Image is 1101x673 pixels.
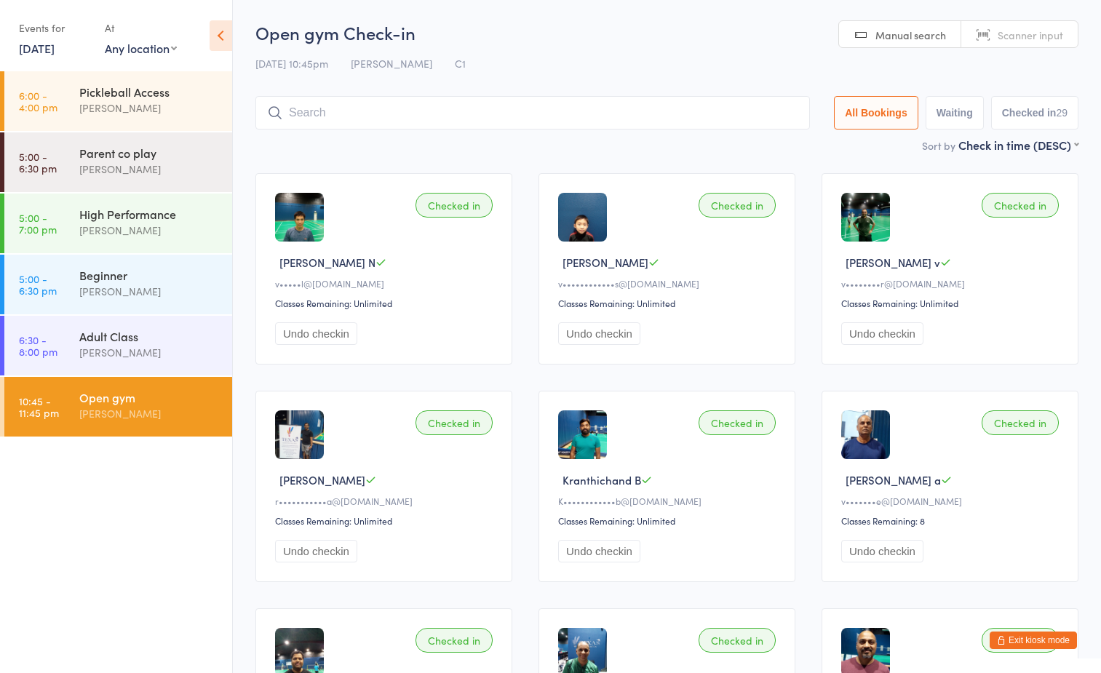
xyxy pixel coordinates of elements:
[922,138,955,153] label: Sort by
[105,16,177,40] div: At
[275,495,497,507] div: r•••••••••••a@[DOMAIN_NAME]
[255,20,1078,44] h2: Open gym Check-in
[79,222,220,239] div: [PERSON_NAME]
[841,297,1063,309] div: Classes Remaining: Unlimited
[275,193,324,242] img: image1672684738.png
[19,40,55,56] a: [DATE]
[255,56,328,71] span: [DATE] 10:45pm
[846,472,941,487] span: [PERSON_NAME] a
[841,193,890,242] img: image1672674746.png
[351,56,432,71] span: [PERSON_NAME]
[416,410,493,435] div: Checked in
[19,212,57,235] time: 5:00 - 7:00 pm
[19,151,57,174] time: 5:00 - 6:30 pm
[275,297,497,309] div: Classes Remaining: Unlimited
[79,389,220,405] div: Open gym
[79,161,220,178] div: [PERSON_NAME]
[4,316,232,375] a: 6:30 -8:00 pmAdult Class[PERSON_NAME]
[841,514,1063,527] div: Classes Remaining: 8
[991,96,1078,130] button: Checked in29
[841,277,1063,290] div: v••••••••r@[DOMAIN_NAME]
[279,255,375,270] span: [PERSON_NAME] N
[79,145,220,161] div: Parent co play
[699,410,776,435] div: Checked in
[275,514,497,527] div: Classes Remaining: Unlimited
[558,410,607,459] img: image1673312916.png
[982,193,1059,218] div: Checked in
[79,405,220,422] div: [PERSON_NAME]
[79,344,220,361] div: [PERSON_NAME]
[279,472,365,487] span: [PERSON_NAME]
[4,255,232,314] a: 5:00 -6:30 pmBeginner[PERSON_NAME]
[558,540,640,562] button: Undo checkin
[958,137,1078,153] div: Check in time (DESC)
[998,28,1063,42] span: Scanner input
[563,472,641,487] span: Kranthichand B
[841,410,890,459] img: image1683587935.png
[558,297,780,309] div: Classes Remaining: Unlimited
[841,540,923,562] button: Undo checkin
[19,334,57,357] time: 6:30 - 8:00 pm
[105,40,177,56] div: Any location
[79,283,220,300] div: [PERSON_NAME]
[79,84,220,100] div: Pickleball Access
[275,410,324,459] img: image1674090829.png
[926,96,984,130] button: Waiting
[79,100,220,116] div: [PERSON_NAME]
[982,410,1059,435] div: Checked in
[699,628,776,653] div: Checked in
[19,89,57,113] time: 6:00 - 4:00 pm
[4,132,232,192] a: 5:00 -6:30 pmParent co play[PERSON_NAME]
[416,628,493,653] div: Checked in
[19,16,90,40] div: Events for
[875,28,946,42] span: Manual search
[275,322,357,345] button: Undo checkin
[4,377,232,437] a: 10:45 -11:45 pmOpen gym[PERSON_NAME]
[275,540,357,562] button: Undo checkin
[982,628,1059,653] div: Checked in
[19,395,59,418] time: 10:45 - 11:45 pm
[255,96,810,130] input: Search
[4,71,232,131] a: 6:00 -4:00 pmPickleball Access[PERSON_NAME]
[275,277,497,290] div: v•••••l@[DOMAIN_NAME]
[558,322,640,345] button: Undo checkin
[455,56,466,71] span: C1
[558,495,780,507] div: K••••••••••••b@[DOMAIN_NAME]
[4,194,232,253] a: 5:00 -7:00 pmHigh Performance[PERSON_NAME]
[563,255,648,270] span: [PERSON_NAME]
[19,273,57,296] time: 5:00 - 6:30 pm
[558,514,780,527] div: Classes Remaining: Unlimited
[79,267,220,283] div: Beginner
[846,255,940,270] span: [PERSON_NAME] v
[79,328,220,344] div: Adult Class
[558,193,607,242] img: image1672684689.png
[416,193,493,218] div: Checked in
[834,96,918,130] button: All Bookings
[841,322,923,345] button: Undo checkin
[1056,107,1068,119] div: 29
[990,632,1077,649] button: Exit kiosk mode
[558,277,780,290] div: v••••••••••••s@[DOMAIN_NAME]
[79,206,220,222] div: High Performance
[841,495,1063,507] div: v•••••••e@[DOMAIN_NAME]
[699,193,776,218] div: Checked in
